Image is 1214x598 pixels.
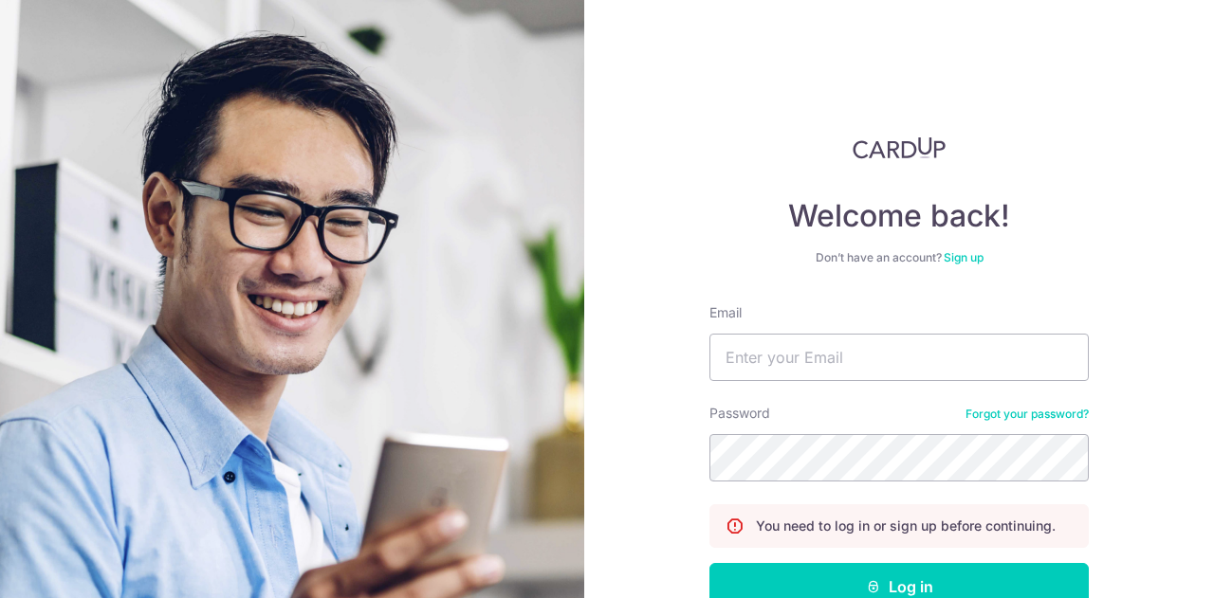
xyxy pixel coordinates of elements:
a: Forgot your password? [966,407,1089,422]
p: You need to log in or sign up before continuing. [756,516,1056,535]
div: Don’t have an account? [709,250,1089,265]
h4: Welcome back! [709,197,1089,235]
img: CardUp Logo [853,136,946,159]
label: Password [709,404,770,423]
a: Sign up [944,250,984,264]
input: Enter your Email [709,334,1089,381]
label: Email [709,303,742,322]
